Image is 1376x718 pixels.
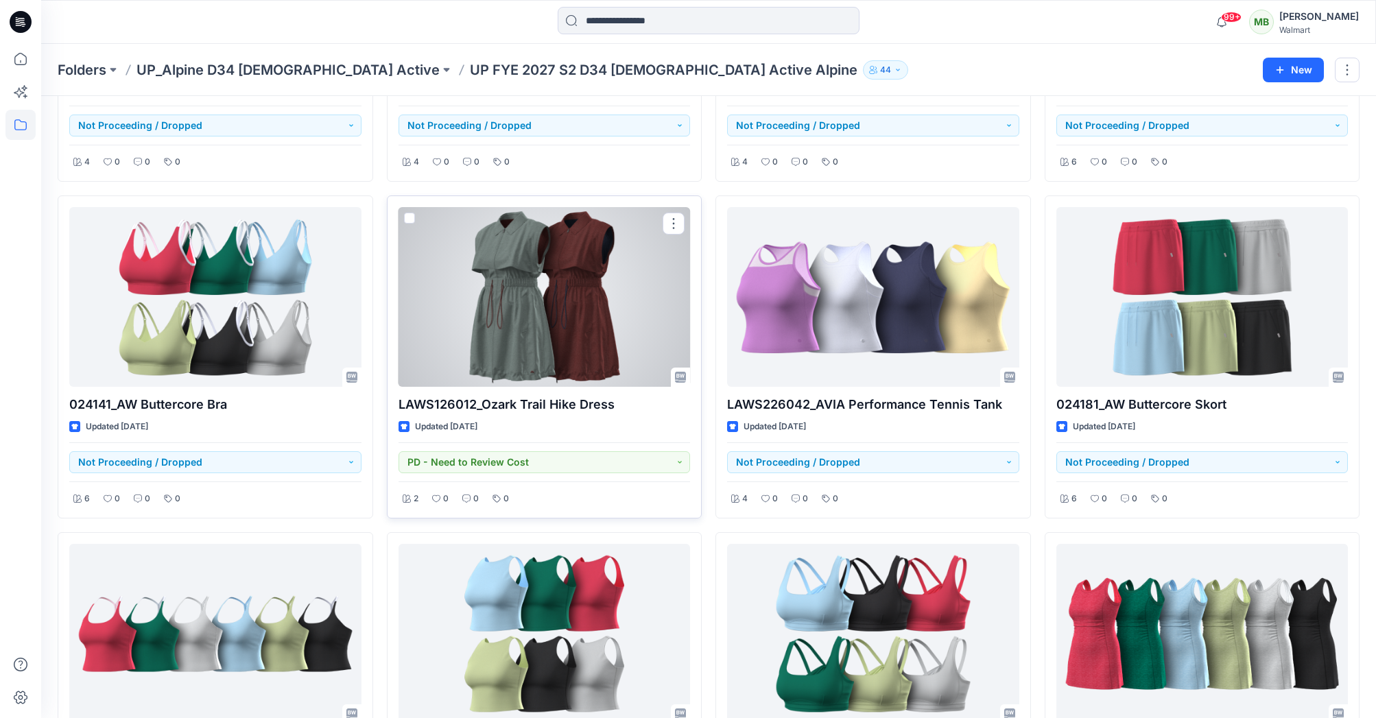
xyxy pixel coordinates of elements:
[474,155,479,169] p: 0
[727,395,1019,414] p: LAWS226042_AVIA Performance Tennis Tank
[1071,155,1077,169] p: 6
[1132,155,1137,169] p: 0
[145,492,150,506] p: 0
[399,395,691,414] p: LAWS126012_Ozark Trail Hike Dress
[833,155,838,169] p: 0
[1279,25,1359,35] div: Walmart
[1279,8,1359,25] div: [PERSON_NAME]
[137,60,440,80] a: UP_Alpine D34 [DEMOGRAPHIC_DATA] Active
[115,155,120,169] p: 0
[84,155,90,169] p: 4
[727,207,1019,387] a: LAWS226042_AVIA Performance Tennis Tank
[880,62,891,77] p: 44
[1056,207,1349,387] a: 024181_AW Buttercore Skort
[399,207,691,387] a: LAWS126012_Ozark Trail Hike Dress
[443,492,449,506] p: 0
[86,420,148,434] p: Updated [DATE]
[833,492,838,506] p: 0
[1056,395,1349,414] p: 024181_AW Buttercore Skort
[742,155,748,169] p: 4
[1071,492,1077,506] p: 6
[742,492,748,506] p: 4
[470,60,857,80] p: UP FYE 2027 S2 D34 [DEMOGRAPHIC_DATA] Active Alpine
[145,155,150,169] p: 0
[1102,155,1107,169] p: 0
[803,155,808,169] p: 0
[1221,12,1242,23] span: 99+
[1263,58,1324,82] button: New
[1249,10,1274,34] div: MB
[415,420,477,434] p: Updated [DATE]
[1073,420,1135,434] p: Updated [DATE]
[84,492,90,506] p: 6
[1132,492,1137,506] p: 0
[744,420,806,434] p: Updated [DATE]
[69,395,361,414] p: 024141_AW Buttercore Bra
[503,492,509,506] p: 0
[504,155,510,169] p: 0
[473,492,479,506] p: 0
[175,155,180,169] p: 0
[803,492,808,506] p: 0
[1102,492,1107,506] p: 0
[414,155,419,169] p: 4
[58,60,106,80] a: Folders
[1162,492,1167,506] p: 0
[115,492,120,506] p: 0
[772,155,778,169] p: 0
[772,492,778,506] p: 0
[414,492,418,506] p: 2
[444,155,449,169] p: 0
[175,492,180,506] p: 0
[69,207,361,387] a: 024141_AW Buttercore Bra
[863,60,908,80] button: 44
[1162,155,1167,169] p: 0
